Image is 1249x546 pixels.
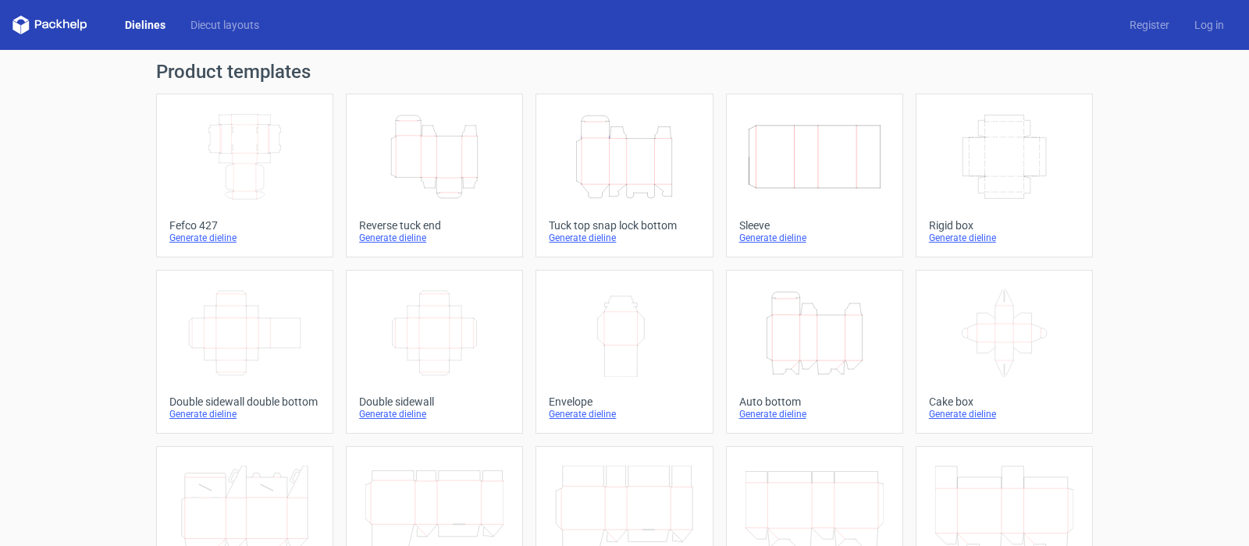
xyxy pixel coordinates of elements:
div: Generate dieline [169,232,320,244]
div: Generate dieline [739,408,890,420]
div: Auto bottom [739,395,890,408]
h1: Product templates [156,62,1093,81]
a: Double sidewallGenerate dieline [346,270,523,434]
a: SleeveGenerate dieline [726,94,903,257]
a: Register [1117,17,1182,33]
a: Cake boxGenerate dieline [916,270,1093,434]
div: Double sidewall double bottom [169,395,320,408]
div: Generate dieline [549,408,699,420]
div: Fefco 427 [169,219,320,232]
a: Dielines [112,17,178,33]
a: Auto bottomGenerate dieline [726,270,903,434]
div: Generate dieline [929,232,1080,244]
div: Generate dieline [359,408,510,420]
div: Generate dieline [549,232,699,244]
div: Cake box [929,395,1080,408]
div: Tuck top snap lock bottom [549,219,699,232]
div: Generate dieline [169,408,320,420]
div: Generate dieline [739,232,890,244]
div: Rigid box [929,219,1080,232]
div: Reverse tuck end [359,219,510,232]
a: Rigid boxGenerate dieline [916,94,1093,257]
a: Log in [1182,17,1237,33]
div: Sleeve [739,219,890,232]
a: Double sidewall double bottomGenerate dieline [156,270,333,434]
a: Reverse tuck endGenerate dieline [346,94,523,257]
div: Double sidewall [359,395,510,408]
a: Tuck top snap lock bottomGenerate dieline [536,94,713,257]
a: EnvelopeGenerate dieline [536,270,713,434]
div: Envelope [549,395,699,408]
a: Fefco 427Generate dieline [156,94,333,257]
a: Diecut layouts [178,17,272,33]
div: Generate dieline [929,408,1080,420]
div: Generate dieline [359,232,510,244]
